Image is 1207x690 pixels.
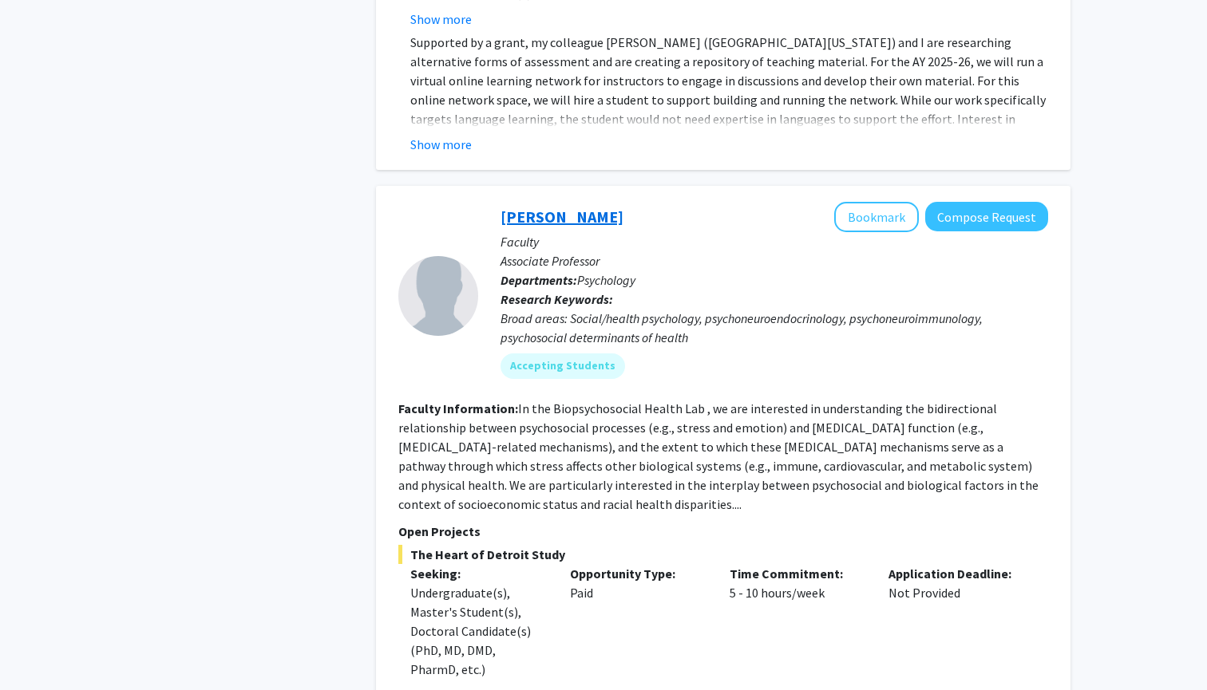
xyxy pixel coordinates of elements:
[501,309,1048,347] div: Broad areas: Social/health psychology, psychoneuroendocrinology, psychoneuroimmunology, psychosoc...
[410,583,546,679] div: Undergraduate(s), Master's Student(s), Doctoral Candidate(s) (PhD, MD, DMD, PharmD, etc.)
[410,564,546,583] p: Seeking:
[570,564,706,583] p: Opportunity Type:
[925,202,1048,231] button: Compose Request to Samuele Zilioli
[398,522,1048,541] p: Open Projects
[398,400,1039,512] fg-read-more: In the Biopsychosocial Health Lab , we are interested in understanding the bidirectional relation...
[501,232,1048,251] p: Faculty
[501,353,625,379] mat-chip: Accepting Students
[577,272,635,288] span: Psychology
[398,545,1048,564] span: The Heart of Detroit Study
[834,202,919,232] button: Add Samuele Zilioli to Bookmarks
[501,207,623,227] a: [PERSON_NAME]
[12,618,68,678] iframe: Chat
[501,251,1048,270] p: Associate Professor
[410,10,472,29] button: Show more
[888,564,1024,583] p: Application Deadline:
[730,564,865,583] p: Time Commitment:
[410,33,1048,148] p: Supported by a grant, my colleague [PERSON_NAME] ([GEOGRAPHIC_DATA][US_STATE]) and I are research...
[501,272,577,288] b: Departments:
[410,135,472,154] button: Show more
[501,291,613,307] b: Research Keywords:
[398,400,518,416] b: Faculty Information:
